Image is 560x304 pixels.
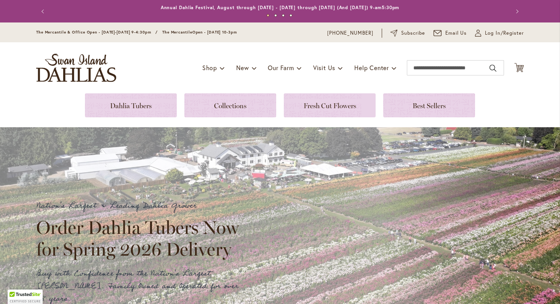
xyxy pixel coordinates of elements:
[509,4,524,19] button: Next
[36,30,192,35] span: The Mercantile & Office Open - [DATE]-[DATE] 9-4:30pm / The Mercantile
[36,4,51,19] button: Previous
[282,14,285,17] button: 3 of 4
[354,64,389,72] span: Help Center
[161,5,400,10] a: Annual Dahlia Festival, August through [DATE] - [DATE] through [DATE] (And [DATE]) 9-am5:30pm
[390,29,425,37] a: Subscribe
[236,64,249,72] span: New
[192,30,237,35] span: Open - [DATE] 10-3pm
[434,29,467,37] a: Email Us
[36,54,116,82] a: store logo
[445,29,467,37] span: Email Us
[274,14,277,17] button: 2 of 4
[267,14,269,17] button: 1 of 4
[327,29,373,37] a: [PHONE_NUMBER]
[36,200,246,212] p: Nation's Largest & Leading Dahlia Grower
[485,29,524,37] span: Log In/Register
[475,29,524,37] a: Log In/Register
[36,217,246,259] h2: Order Dahlia Tubers Now for Spring 2026 Delivery
[290,14,292,17] button: 4 of 4
[313,64,335,72] span: Visit Us
[401,29,425,37] span: Subscribe
[268,64,294,72] span: Our Farm
[202,64,217,72] span: Shop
